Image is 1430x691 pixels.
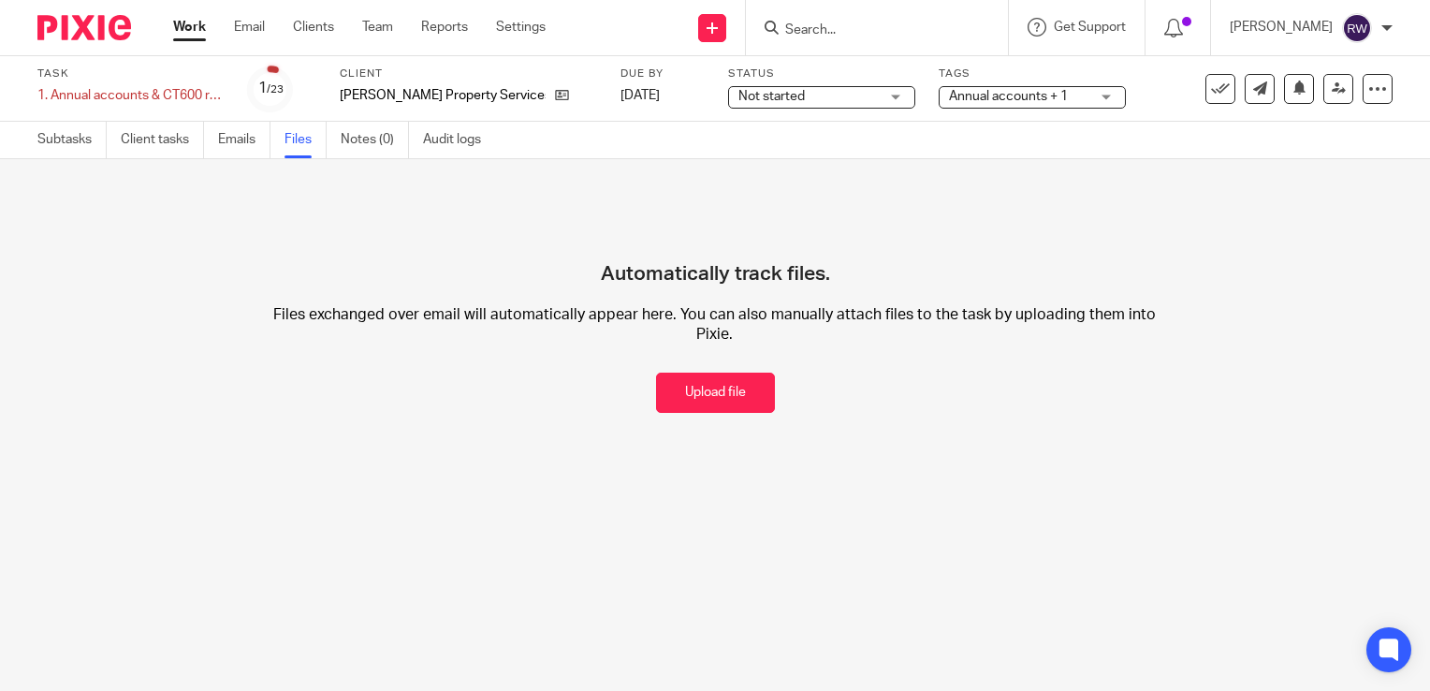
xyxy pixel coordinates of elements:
span: [DATE] [620,89,660,102]
a: Client tasks [121,122,204,158]
a: Notes (0) [341,122,409,158]
a: Clients [293,18,334,37]
label: Client [340,66,597,81]
a: Subtasks [37,122,107,158]
div: 1 [258,78,284,99]
label: Tags [939,66,1126,81]
small: /23 [267,84,284,95]
label: Task [37,66,225,81]
a: Email [234,18,265,37]
a: Files [285,122,327,158]
span: Get Support [1054,21,1126,34]
h4: Automatically track files. [601,197,830,287]
a: Team [362,18,393,37]
p: [PERSON_NAME] [1230,18,1333,37]
label: Due by [620,66,705,81]
div: 1. Annual accounts & CT600 return [37,86,225,105]
a: Settings [496,18,546,37]
a: Work [173,18,206,37]
button: Upload file [656,373,775,413]
input: Search [783,22,952,39]
p: [PERSON_NAME] Property Services Ltd [340,86,546,105]
a: Reports [421,18,468,37]
a: Audit logs [423,122,495,158]
img: Pixie [37,15,131,40]
img: svg%3E [1342,13,1372,43]
span: Annual accounts + 1 [949,90,1068,103]
label: Status [728,66,915,81]
p: Files exchanged over email will automatically appear here. You can also manually attach files to ... [263,305,1166,345]
div: 1. Annual accounts &amp; CT600 return [37,86,225,105]
a: Emails [218,122,270,158]
span: Not started [738,90,805,103]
